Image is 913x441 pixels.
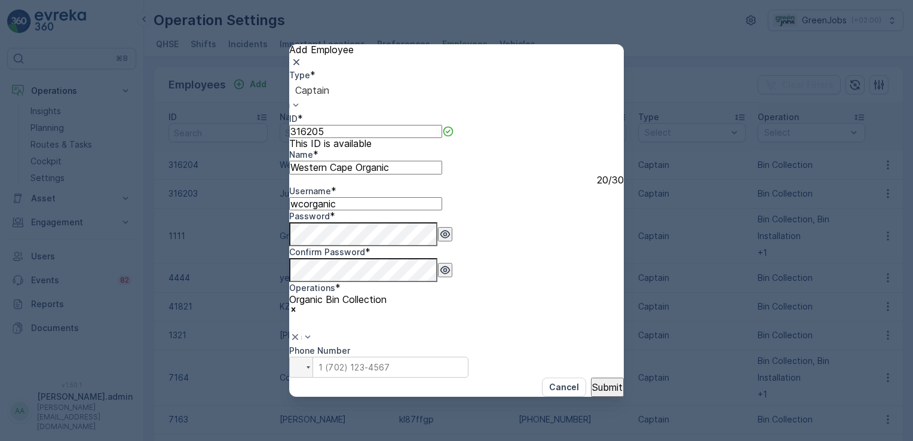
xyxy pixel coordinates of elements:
[289,138,372,149] span: This ID is available
[597,174,624,185] p: 20 / 30
[549,381,579,393] p: Cancel
[289,283,335,293] label: Operations
[289,44,624,55] p: Add Employee
[592,382,623,393] p: Submit
[289,294,387,305] div: Organic Bin Collection
[289,149,313,160] label: Name
[289,345,350,356] label: Phone Number
[542,378,586,397] button: Cancel
[289,70,310,80] label: Type
[289,247,365,257] label: Confirm Password
[591,378,624,397] button: Submit
[289,357,468,378] input: 1 (702) 123-4567
[289,114,298,124] label: ID
[289,186,331,196] label: Username
[289,305,387,316] div: Remove Organic Bin Collection
[289,211,330,221] label: Password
